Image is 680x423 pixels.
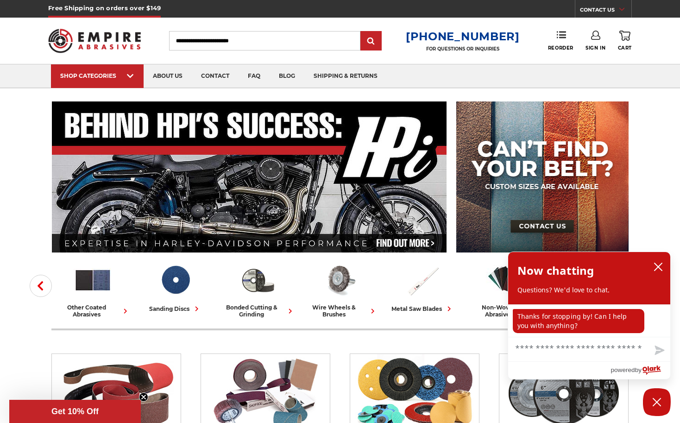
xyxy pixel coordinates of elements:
button: Close teaser [139,392,148,402]
button: Send message [647,340,670,361]
img: Empire Abrasives [48,23,141,59]
a: other coated abrasives [55,261,130,318]
a: blog [270,64,304,88]
span: Sign In [586,45,605,51]
div: other coated abrasives [55,304,130,318]
div: chat [508,304,670,337]
img: Metal Saw Blades [403,261,442,299]
div: bonded cutting & grinding [220,304,295,318]
a: Reorder [548,31,573,51]
div: wire wheels & brushes [302,304,378,318]
a: wire wheels & brushes [302,261,378,318]
div: SHOP CATEGORIES [60,72,134,79]
a: Powered by Olark [611,362,670,379]
span: Get 10% Off [51,407,99,416]
a: bonded cutting & grinding [220,261,295,318]
p: FOR QUESTIONS OR INQUIRIES [406,46,520,52]
a: about us [144,64,192,88]
div: Get 10% OffClose teaser [9,400,141,423]
img: promo banner for custom belts. [456,101,629,253]
button: Previous [30,275,52,297]
input: Submit [362,32,380,51]
p: Thanks for stopping by! Can I help you with anything? [513,309,644,333]
a: [PHONE_NUMBER] [406,30,520,43]
a: CONTACT US [580,5,631,18]
img: Banner for an interview featuring Horsepower Inc who makes Harley performance upgrades featured o... [52,101,447,253]
img: Sanding Discs [156,261,195,299]
a: shipping & returns [304,64,387,88]
a: non-woven abrasives [467,261,542,318]
div: sanding discs [149,304,201,314]
span: Reorder [548,45,573,51]
img: Wire Wheels & Brushes [321,261,359,299]
img: Other Coated Abrasives [74,261,112,299]
div: non-woven abrasives [467,304,542,318]
button: close chatbox [651,260,666,274]
h2: Now chatting [517,261,594,280]
a: metal saw blades [385,261,460,314]
a: sanding discs [138,261,213,314]
a: Cart [618,31,632,51]
span: Cart [618,45,632,51]
a: faq [239,64,270,88]
img: Non-woven Abrasives [486,261,524,299]
span: powered [611,364,635,376]
span: by [635,364,642,376]
button: Close Chatbox [643,388,671,416]
img: Bonded Cutting & Grinding [239,261,277,299]
div: olark chatbox [508,252,671,379]
div: metal saw blades [391,304,454,314]
p: Questions? We'd love to chat. [517,285,661,295]
a: contact [192,64,239,88]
